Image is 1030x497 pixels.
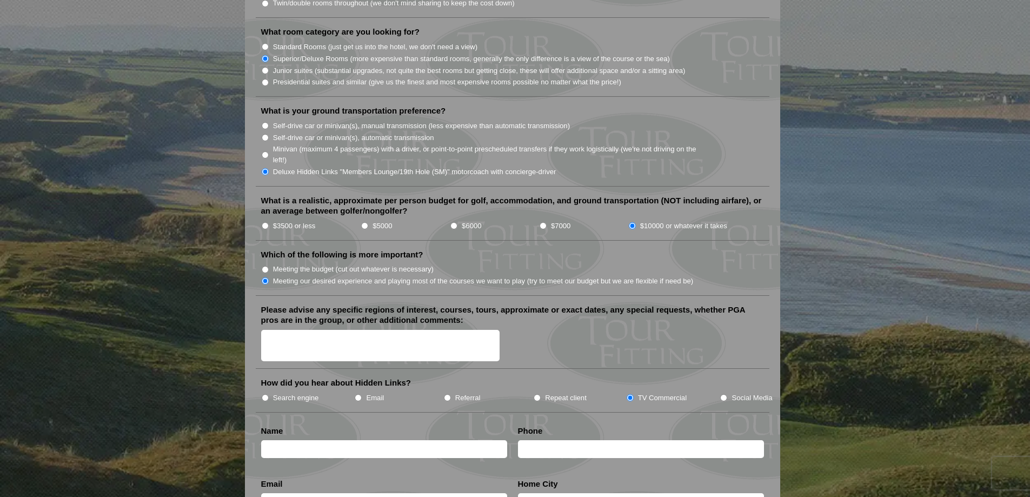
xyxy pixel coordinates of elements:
[273,393,319,403] label: Search engine
[273,167,556,177] label: Deluxe Hidden Links "Members Lounge/19th Hole (SM)" motorcoach with concierge-driver
[261,249,423,260] label: Which of the following is more important?
[273,264,434,275] label: Meeting the budget (cut out whatever is necessary)
[640,221,727,231] label: $10000 or whatever it takes
[545,393,587,403] label: Repeat client
[732,393,772,403] label: Social Media
[261,479,283,489] label: Email
[638,393,687,403] label: TV Commercial
[551,221,570,231] label: $7000
[261,426,283,436] label: Name
[261,105,446,116] label: What is your ground transportation preference?
[366,393,384,403] label: Email
[273,65,686,76] label: Junior suites (substantial upgrades, not quite the best rooms but getting close, these will offer...
[455,393,481,403] label: Referral
[518,479,558,489] label: Home City
[518,426,543,436] label: Phone
[462,221,481,231] label: $6000
[273,54,670,64] label: Superior/Deluxe Rooms (more expensive than standard rooms, generally the only difference is a vie...
[261,26,420,37] label: What room category are you looking for?
[273,132,434,143] label: Self-drive car or minivan(s), automatic transmission
[273,77,621,88] label: Presidential suites and similar (give us the finest and most expensive rooms possible no matter w...
[273,42,478,52] label: Standard Rooms (just get us into the hotel, we don't need a view)
[261,304,764,326] label: Please advise any specific regions of interest, courses, tours, approximate or exact dates, any s...
[273,276,694,287] label: Meeting our desired experience and playing most of the courses we want to play (try to meet our b...
[273,144,708,165] label: Minivan (maximum 4 passengers) with a driver, or point-to-point prescheduled transfers if they wo...
[261,377,411,388] label: How did you hear about Hidden Links?
[273,121,570,131] label: Self-drive car or minivan(s), manual transmission (less expensive than automatic transmission)
[373,221,392,231] label: $5000
[261,195,764,216] label: What is a realistic, approximate per person budget for golf, accommodation, and ground transporta...
[273,221,316,231] label: $3500 or less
